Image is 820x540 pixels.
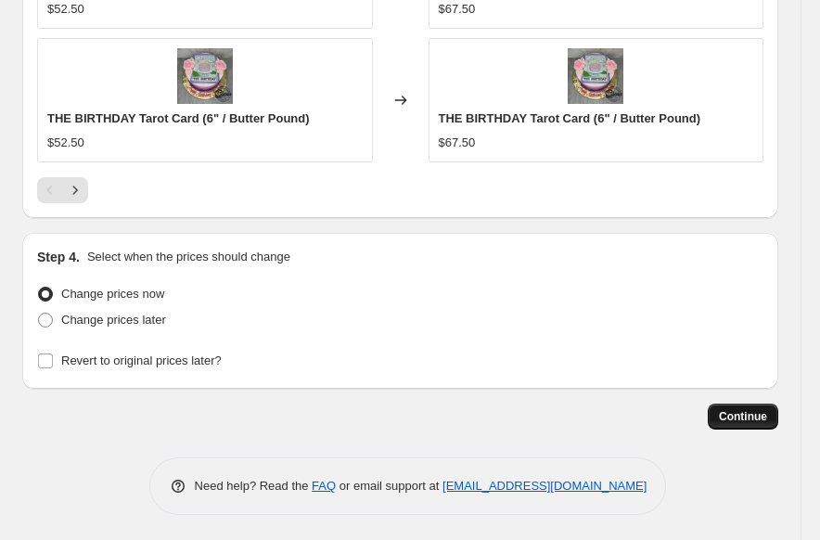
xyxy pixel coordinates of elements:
[336,479,442,493] span: or email support at
[87,248,290,266] p: Select when the prices should change
[47,134,84,152] div: $52.50
[568,48,623,104] img: IMG_9478_80x.jpg
[719,409,767,424] span: Continue
[439,134,476,152] div: $67.50
[177,48,233,104] img: IMG_9478_80x.jpg
[61,287,164,301] span: Change prices now
[37,248,80,266] h2: Step 4.
[439,111,701,125] span: THE BIRTHDAY Tarot Card (6" / Butter Pound)
[47,111,310,125] span: THE BIRTHDAY Tarot Card (6" / Butter Pound)
[61,354,222,367] span: Revert to original prices later?
[61,313,166,327] span: Change prices later
[708,404,778,430] button: Continue
[62,177,88,203] button: Next
[37,177,88,203] nav: Pagination
[312,479,336,493] a: FAQ
[195,479,313,493] span: Need help? Read the
[442,479,647,493] a: [EMAIL_ADDRESS][DOMAIN_NAME]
